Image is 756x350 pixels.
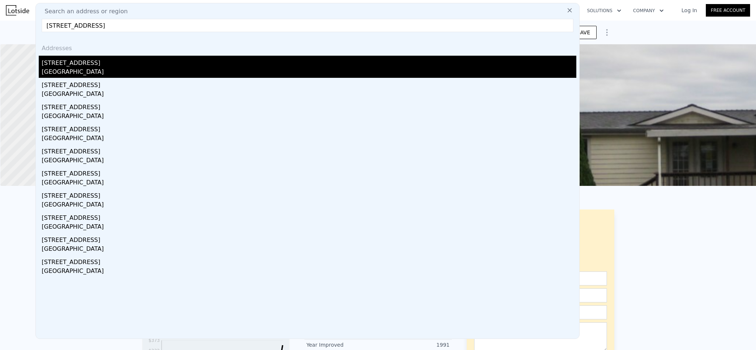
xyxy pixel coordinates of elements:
div: [STREET_ADDRESS] [42,188,576,200]
div: Year Improved [307,341,378,349]
div: [STREET_ADDRESS] [42,255,576,267]
button: SAVE [570,26,596,39]
div: Addresses [39,38,576,56]
div: [GEOGRAPHIC_DATA] [42,222,576,233]
div: [STREET_ADDRESS] [42,166,576,178]
div: [STREET_ADDRESS] [42,100,576,112]
div: [GEOGRAPHIC_DATA] [42,112,576,122]
div: [GEOGRAPHIC_DATA] [42,156,576,166]
div: [GEOGRAPHIC_DATA] [42,134,576,144]
input: Enter an address, city, region, neighborhood or zip code [42,19,573,32]
button: Company [627,4,670,17]
div: [STREET_ADDRESS] [42,233,576,245]
div: 1991 [378,341,450,349]
div: [STREET_ADDRESS] [42,211,576,222]
div: [GEOGRAPHIC_DATA] [42,178,576,188]
div: [GEOGRAPHIC_DATA] [42,90,576,100]
div: [STREET_ADDRESS] [42,122,576,134]
div: [GEOGRAPHIC_DATA] [42,245,576,255]
a: Free Account [706,4,750,17]
div: [GEOGRAPHIC_DATA] [42,67,576,78]
div: [GEOGRAPHIC_DATA] [42,200,576,211]
button: Solutions [581,4,627,17]
tspan: $373 [148,338,160,343]
a: Log In [673,7,706,14]
span: Search an address or region [39,7,128,16]
div: [GEOGRAPHIC_DATA] [42,267,576,277]
div: [STREET_ADDRESS] [42,78,576,90]
img: Lotside [6,5,29,15]
button: Show Options [600,25,614,40]
div: [STREET_ADDRESS] [42,144,576,156]
div: [STREET_ADDRESS] [42,56,576,67]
